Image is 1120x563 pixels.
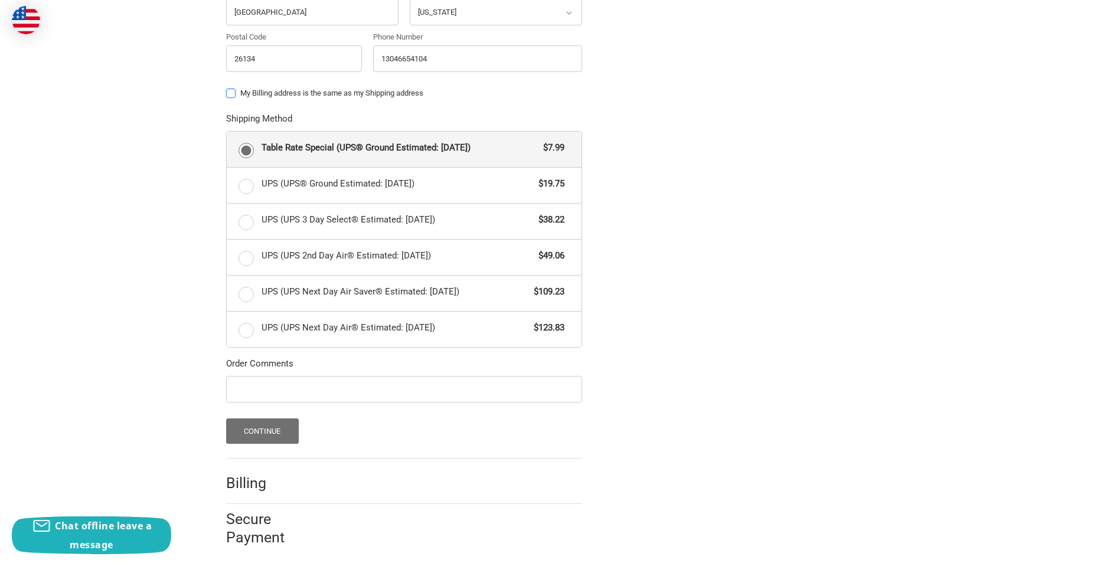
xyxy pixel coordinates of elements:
[528,321,564,335] span: $123.83
[262,321,528,335] span: UPS (UPS Next Day Air® Estimated: [DATE])
[528,285,564,299] span: $109.23
[533,177,564,191] span: $19.75
[226,510,306,547] h2: Secure Payment
[12,516,171,554] button: Chat offline leave a message
[537,141,564,155] span: $7.99
[226,89,582,98] label: My Billing address is the same as my Shipping address
[226,418,299,444] button: Continue
[262,285,528,299] span: UPS (UPS Next Day Air Saver® Estimated: [DATE])
[226,112,292,131] legend: Shipping Method
[533,213,564,227] span: $38.22
[262,177,533,191] span: UPS (UPS® Ground Estimated: [DATE])
[533,249,564,263] span: $49.06
[373,31,582,43] label: Phone Number
[262,249,533,263] span: UPS (UPS 2nd Day Air® Estimated: [DATE])
[262,141,538,155] span: Table Rate Special (UPS® Ground Estimated: [DATE])
[262,213,533,227] span: UPS (UPS 3 Day Select® Estimated: [DATE])
[226,357,293,376] legend: Order Comments
[12,6,40,34] img: duty and tax information for United States
[226,31,362,43] label: Postal Code
[55,519,152,551] span: Chat offline leave a message
[226,474,295,492] h2: Billing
